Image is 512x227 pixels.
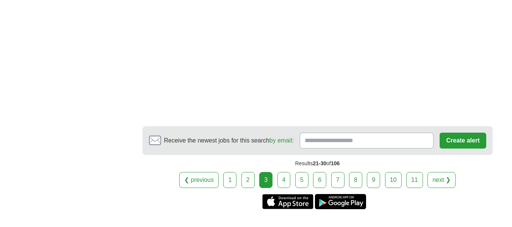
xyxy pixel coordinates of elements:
[259,172,272,188] div: 3
[241,172,255,188] a: 2
[164,136,294,145] span: Receive the newest jobs for this search :
[440,133,486,149] button: Create alert
[277,172,291,188] a: 4
[331,172,344,188] a: 7
[313,160,326,166] span: 21-30
[313,172,326,188] a: 6
[331,160,340,166] span: 106
[179,172,219,188] a: ❮ previous
[349,172,362,188] a: 8
[223,172,236,188] a: 1
[269,137,292,144] a: by email
[262,194,313,209] a: Get the iPhone app
[385,172,402,188] a: 10
[367,172,380,188] a: 9
[295,172,308,188] a: 5
[142,155,493,172] div: Results of
[427,172,456,188] a: next ❯
[406,172,423,188] a: 11
[315,194,366,209] a: Get the Android app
